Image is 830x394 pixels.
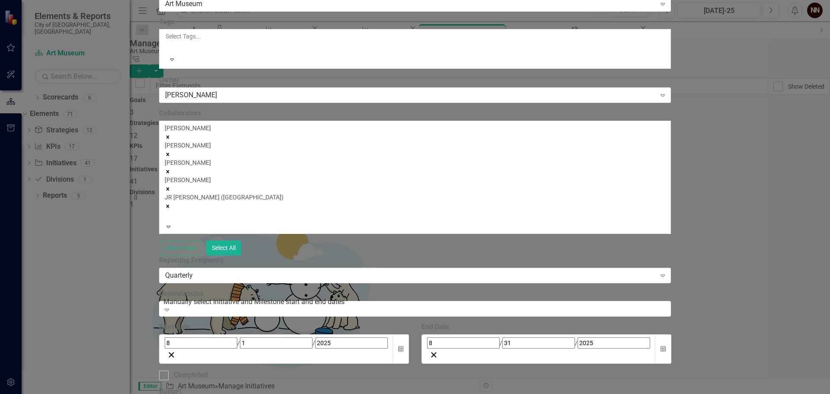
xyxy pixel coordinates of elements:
[159,17,671,27] label: Tags
[165,167,666,176] div: Remove Kate Francis
[165,176,666,184] div: [PERSON_NAME]
[165,150,666,158] div: Remove Sarah Buhr
[165,90,656,100] div: [PERSON_NAME]
[237,340,240,346] span: /
[165,124,666,132] div: [PERSON_NAME]
[166,32,665,41] div: Select Tags...
[165,141,666,150] div: [PERSON_NAME]
[159,256,671,266] label: Reporting Frequency
[165,271,656,281] div: Quarterly
[159,289,671,299] label: Dependencies
[165,193,666,202] div: JR [PERSON_NAME] ([GEOGRAPHIC_DATA])
[575,340,578,346] span: /
[165,158,666,167] div: [PERSON_NAME]
[421,322,671,332] div: End Date
[313,340,315,346] span: /
[159,322,409,332] div: Start Date
[165,184,666,193] div: Remove Lori Gipson
[159,75,671,85] label: Owner
[165,132,666,141] div: Remove Joshua Best
[500,340,502,346] span: /
[159,240,202,256] button: Select None
[165,202,666,210] div: Remove JR Sowers (Art Museum)
[174,370,207,380] div: Completed
[163,297,672,307] div: Manually select Initiative and Milestone start and end dates
[206,240,241,256] button: Select All
[159,109,671,119] label: Collaborators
